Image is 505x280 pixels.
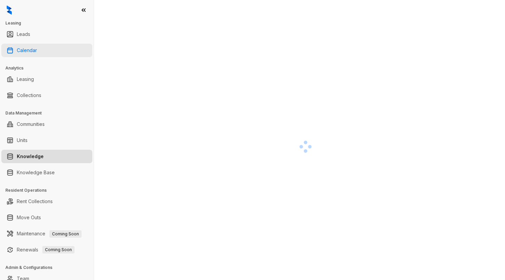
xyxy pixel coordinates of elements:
[5,20,94,26] h3: Leasing
[5,65,94,71] h3: Analytics
[1,227,92,240] li: Maintenance
[17,73,34,86] a: Leasing
[1,195,92,208] li: Rent Collections
[1,118,92,131] li: Communities
[5,187,94,193] h3: Resident Operations
[1,211,92,224] li: Move Outs
[17,28,30,41] a: Leads
[1,243,92,256] li: Renewals
[17,134,28,147] a: Units
[1,28,92,41] li: Leads
[17,118,45,131] a: Communities
[5,265,94,271] h3: Admin & Configurations
[1,150,92,163] li: Knowledge
[5,110,94,116] h3: Data Management
[17,150,44,163] a: Knowledge
[17,211,41,224] a: Move Outs
[17,44,37,57] a: Calendar
[1,89,92,102] li: Collections
[17,195,53,208] a: Rent Collections
[17,166,55,179] a: Knowledge Base
[49,230,82,238] span: Coming Soon
[17,243,75,256] a: RenewalsComing Soon
[42,246,75,253] span: Coming Soon
[1,134,92,147] li: Units
[1,44,92,57] li: Calendar
[1,166,92,179] li: Knowledge Base
[7,5,12,15] img: logo
[17,89,41,102] a: Collections
[1,73,92,86] li: Leasing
